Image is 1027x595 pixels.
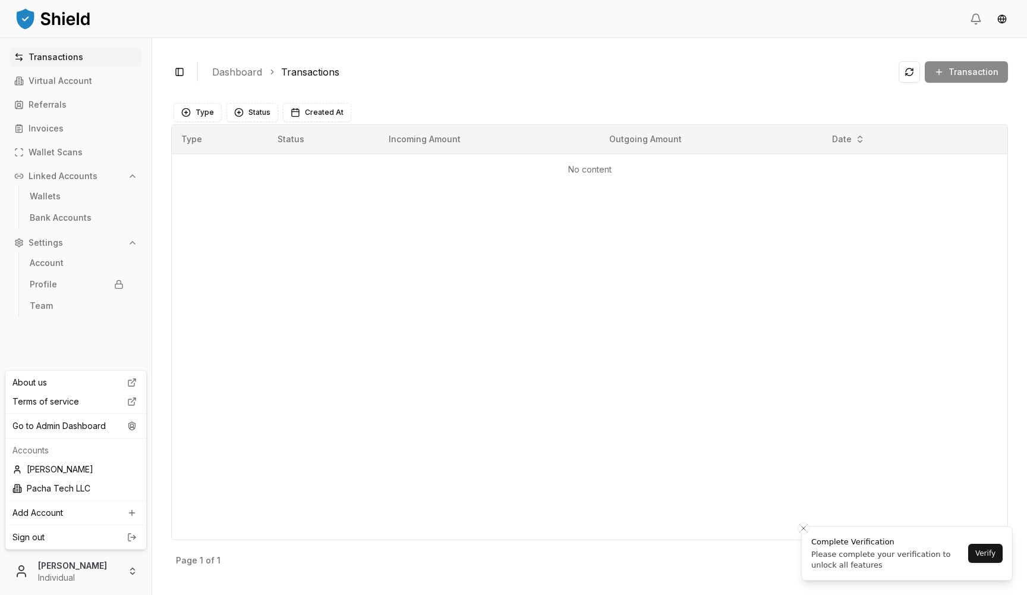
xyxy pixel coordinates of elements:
p: Accounts [12,444,139,456]
div: Pacha Tech LLC [8,479,144,498]
a: Terms of service [8,392,144,411]
div: [PERSON_NAME] [8,460,144,479]
a: Sign out [12,531,139,543]
div: Go to Admin Dashboard [8,416,144,436]
a: About us [8,373,144,392]
a: Add Account [8,503,144,522]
